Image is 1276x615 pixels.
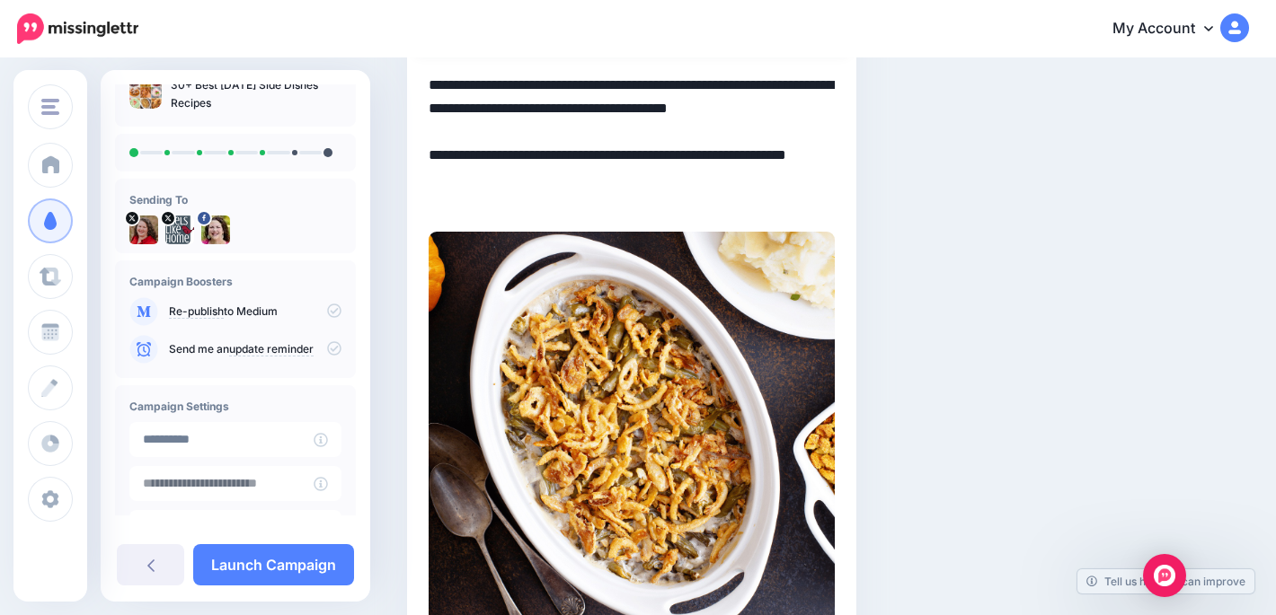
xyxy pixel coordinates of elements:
a: My Account [1094,7,1249,51]
p: 30+ Best [DATE] Side Dishes Recipes [171,76,341,112]
img: pfFiH1u_-43245.jpg [129,215,158,244]
a: Tell us how we can improve [1077,569,1254,593]
a: Re-publish [169,304,224,319]
div: Open Intercom Messenger [1143,554,1186,597]
h4: Campaign Boosters [129,275,341,288]
img: 38085026_10156550668192359_4842997645431537664_n-bsa68663.jpg [201,215,230,244]
img: Missinglettr [17,13,138,44]
p: Send me an [169,341,341,357]
p: to Medium [169,303,341,320]
h4: Sending To [129,193,341,206]
h4: Campaign Settings [129,400,341,413]
img: menu.png [41,99,59,115]
img: f1e006ec14f7bccfd79c624ddb33280a_thumb.jpg [129,76,162,109]
img: -q9zgOOs-47689.png [165,215,194,244]
a: update reminder [229,342,314,356]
